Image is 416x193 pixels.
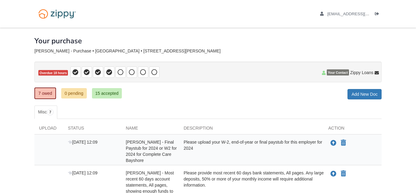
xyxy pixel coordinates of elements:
a: 7 owed [34,88,56,99]
span: [DATE] 12:09 [68,170,97,175]
img: Logo [34,6,80,22]
button: Declare Alison Falby - Final Paystub for 2024 or W2 for 2024 for Complete Care Bayshore not appli... [340,139,347,147]
a: Add New Doc [347,89,382,99]
a: 15 accepted [92,88,122,98]
a: Misc [34,105,57,119]
div: Name [121,125,179,134]
div: Description [179,125,324,134]
a: edit profile [320,12,397,18]
div: Status [63,125,121,134]
div: Action [324,125,382,134]
span: [PERSON_NAME] - Final Paystub for 2024 or W2 for 2024 for Complete Care Bayshore [126,140,177,163]
button: Declare Alison Falby - Most recent 60 days account statements, All pages, showing enough funds to... [340,170,347,177]
div: Please upload your W-2, end-of-year or final paystub for this employer for 2024 [179,139,324,163]
span: [DATE] 12:09 [68,140,97,145]
span: Your Contact [327,70,349,76]
a: 0 pending [61,88,87,98]
span: 7 [47,109,54,115]
button: Upload Alison Falby - Most recent 60 days account statements, All pages, showing enough funds to ... [330,170,337,178]
a: Log out [375,12,382,18]
button: Upload Alison Falby - Final Paystub for 2024 or W2 for 2024 for Complete Care Bayshore [330,139,337,147]
span: Zippy Loans [350,70,373,76]
span: alisonfalby30@gmail.com [327,12,397,16]
div: [PERSON_NAME] - Purchase • [GEOGRAPHIC_DATA] • [STREET_ADDRESS][PERSON_NAME] [34,48,382,54]
span: Overdue 18 hours [38,70,68,76]
h1: Your purchase [34,37,82,45]
div: Upload [34,125,63,134]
